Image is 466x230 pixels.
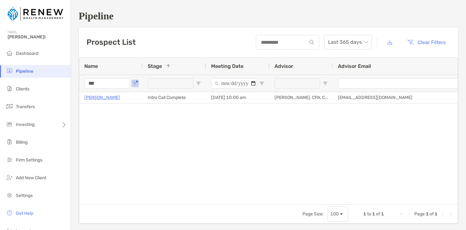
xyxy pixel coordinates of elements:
div: Last Page [448,212,453,217]
img: investing icon [6,120,13,128]
span: Settings [16,193,33,198]
span: Investing [16,122,35,127]
span: Clients [16,86,29,92]
span: Get Help [16,211,33,216]
a: [PERSON_NAME] [84,94,120,102]
img: dashboard icon [6,49,13,57]
div: Page Size [327,207,348,222]
span: Pipeline [16,69,33,74]
img: pipeline icon [6,67,13,75]
span: Advisor [275,63,293,69]
img: get-help icon [6,209,13,217]
div: Page Size: [302,211,324,217]
input: Meeting Date Filter Input [211,78,257,89]
span: Page [414,211,425,217]
div: Next Page [440,212,445,217]
button: Clear Filters [402,35,450,49]
h1: Pipeline [79,10,458,22]
img: clients icon [6,85,13,92]
h3: Prospect List [87,38,136,47]
span: [PERSON_NAME]! [8,34,67,40]
span: Meeting Date [211,63,243,69]
span: 1 [435,211,437,217]
span: 1 [363,211,366,217]
span: 1 [372,211,375,217]
span: 1 [426,211,429,217]
span: to [367,211,371,217]
img: Zoe Logo [8,3,63,25]
button: Open Filter Menu [323,81,328,86]
span: 1 [381,211,384,217]
div: Intro Call Complete [143,92,206,103]
img: input icon [309,40,314,45]
span: Name [84,63,98,69]
span: Add New Client [16,175,46,181]
img: transfers icon [6,102,13,110]
span: of [376,211,380,217]
span: Billing [16,140,28,145]
button: Open Filter Menu [133,81,138,86]
span: Last 365 days [328,35,368,49]
span: Stage [148,63,162,69]
div: First Page [399,212,404,217]
span: of [430,211,434,217]
span: Firm Settings [16,157,42,163]
input: Name Filter Input [84,78,130,89]
button: Open Filter Menu [259,81,264,86]
div: [DATE] 10:00 am [206,92,269,103]
img: firm-settings icon [6,156,13,163]
img: settings icon [6,191,13,199]
span: Dashboard [16,51,38,56]
img: billing icon [6,138,13,146]
div: 100 [330,211,339,217]
span: Advisor Email [338,63,371,69]
span: Transfers [16,104,35,109]
button: Open Filter Menu [196,81,201,86]
div: [PERSON_NAME], CPA, CFP® [269,92,333,103]
img: add_new_client icon [6,174,13,181]
div: Previous Page [407,212,412,217]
